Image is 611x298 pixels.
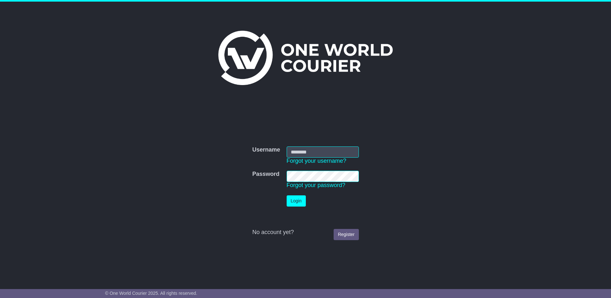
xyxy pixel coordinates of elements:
span: © One World Courier 2025. All rights reserved. [105,291,197,296]
button: Login [287,195,306,207]
div: No account yet? [252,229,359,236]
a: Forgot your username? [287,158,346,164]
img: One World [218,31,393,85]
label: Username [252,146,280,153]
label: Password [252,171,279,178]
a: Register [334,229,359,240]
a: Forgot your password? [287,182,345,188]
